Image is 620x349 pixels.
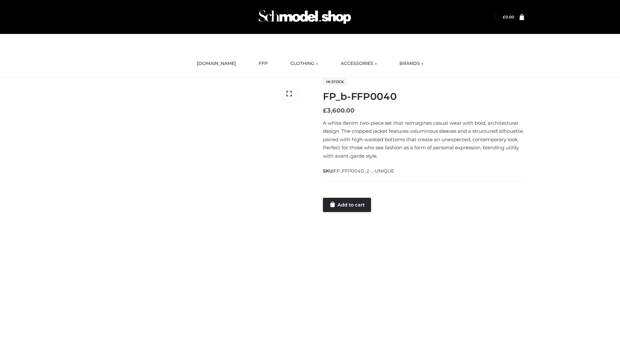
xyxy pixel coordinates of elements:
img: Schmodel Admin 964 [256,4,353,30]
span: FP_FFP0040_2-_-UNIQUE [334,168,394,174]
bdi: 3,600.00 [323,107,355,114]
a: £0.00 [503,15,514,19]
bdi: 0.00 [503,15,514,19]
h1: FP_b-FFP0040 [323,91,524,102]
p: A white denim two-piece set that reimagines casual wear with bold, architectural design. The crop... [323,119,524,160]
span: SKU: [323,167,395,175]
span: £ [503,15,505,19]
a: Add to cart [323,198,371,212]
span: £ [323,107,327,114]
a: CLOTHING [285,57,323,71]
a: [DOMAIN_NAME] [192,57,241,71]
span: In stock [323,78,347,86]
a: BRANDS [395,57,428,71]
a: FFP [254,57,273,71]
a: ACCESSORIES [336,57,382,71]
